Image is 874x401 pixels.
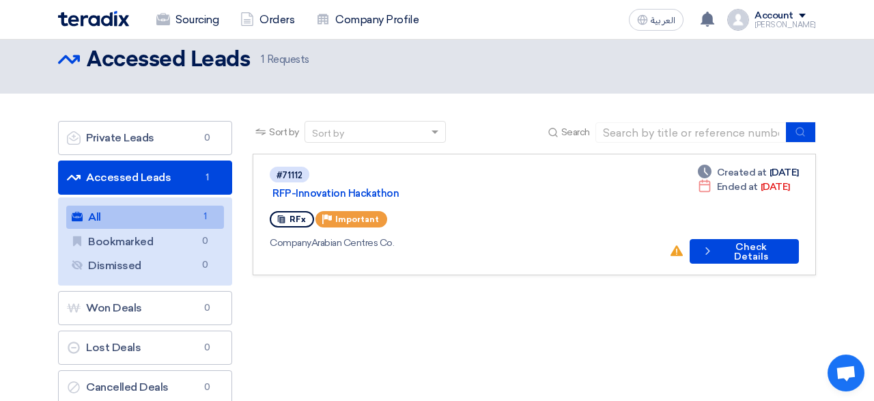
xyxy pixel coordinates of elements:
span: 1 [197,210,213,224]
input: Search by title or reference number [595,122,787,143]
span: Ended at [717,180,758,194]
a: Orders [229,5,305,35]
div: Account [755,10,793,22]
a: Accessed Leads1 [58,161,232,195]
span: Sort by [269,125,299,139]
img: profile_test.png [727,9,749,31]
span: 0 [199,381,215,394]
span: 0 [197,258,213,273]
a: Private Leads0 [58,121,232,155]
span: العربية [651,16,675,25]
div: #71112 [277,171,302,180]
div: [PERSON_NAME] [755,21,816,29]
button: Check Details [690,239,799,264]
span: 0 [199,341,215,355]
span: Company [270,237,311,249]
span: Created at [717,165,767,180]
div: [DATE] [698,180,790,194]
span: 0 [197,234,213,249]
a: Sourcing [145,5,229,35]
span: Requests [261,52,309,68]
a: Lost Deals0 [58,331,232,365]
div: [DATE] [698,165,799,180]
span: 1 [199,171,215,184]
span: RFx [290,215,306,224]
span: Search [561,125,590,139]
a: Dismissed [66,254,224,277]
a: Bookmarked [66,230,224,253]
a: RFP-Innovation Hackathon [272,187,614,199]
span: 0 [199,301,215,315]
a: Won Deals0 [58,291,232,325]
img: Teradix logo [58,11,129,27]
a: All [66,206,224,229]
button: العربية [629,9,683,31]
div: Arabian Centres Co. [270,236,658,250]
span: 0 [199,131,215,145]
div: Sort by [312,126,344,141]
a: Company Profile [305,5,429,35]
span: Important [335,215,379,224]
span: 1 [261,53,264,66]
h2: Accessed Leads [87,46,250,74]
a: Open chat [828,355,864,391]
